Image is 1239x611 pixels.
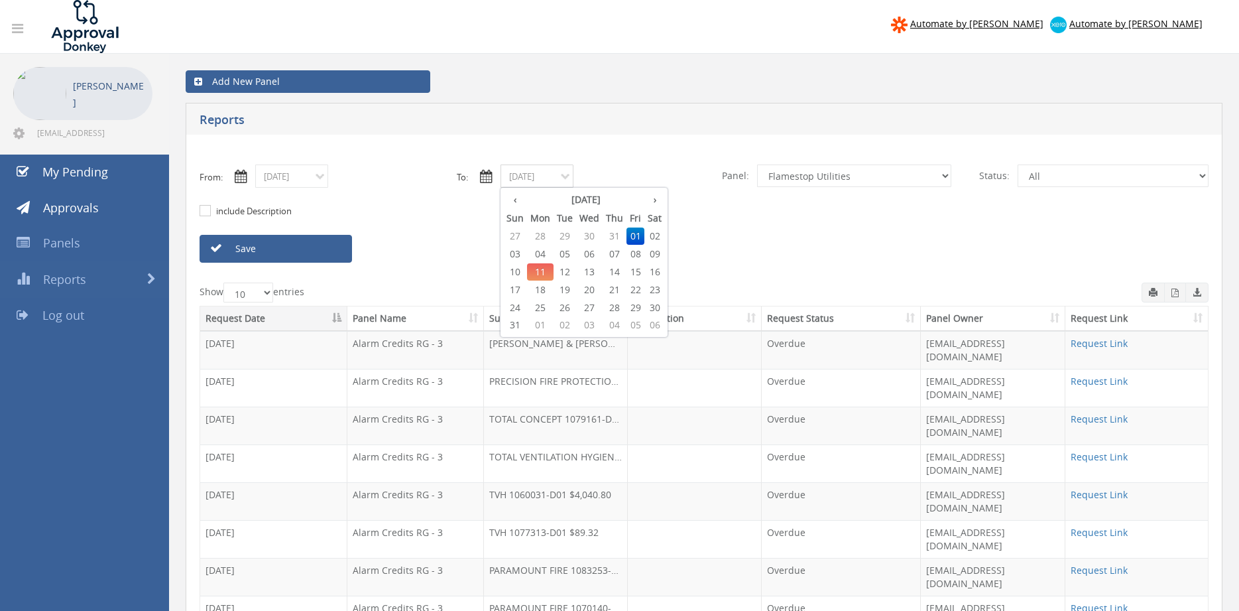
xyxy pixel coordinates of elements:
span: 04 [603,316,626,334]
th: Mon [527,209,554,228]
span: 04 [527,245,554,263]
a: Request Link [1071,337,1128,350]
th: › [644,190,665,209]
td: Overdue [762,331,921,369]
span: 18 [527,281,554,299]
span: Panels [43,235,80,251]
th: Tue [554,209,576,228]
span: 28 [527,228,554,245]
th: ‹ [503,190,527,209]
th: Wed [576,209,603,228]
a: Add New Panel [186,70,430,93]
span: 21 [603,281,626,299]
a: Request Link [1071,564,1128,577]
td: Overdue [762,369,921,407]
img: zapier-logomark.png [891,17,908,33]
td: [PERSON_NAME] & [PERSON_NAME] RESOURCES 1083874-D01 $8.71 [484,331,628,369]
td: Alarm Credits RG - 3 [347,520,484,558]
td: [DATE] [200,407,347,444]
th: Fri [626,209,644,228]
span: [EMAIL_ADDRESS][DOMAIN_NAME] [37,127,150,138]
span: 10 [503,263,527,281]
span: 27 [576,299,603,316]
span: 16 [644,263,665,281]
th: Request Link: activate to sort column ascending [1065,306,1208,331]
span: 20 [576,281,603,299]
th: Panel Name: activate to sort column ascending [347,306,484,331]
span: 02 [644,228,665,245]
span: 29 [626,299,644,316]
span: 28 [603,299,626,316]
td: Alarm Credits RG - 3 [347,331,484,369]
span: 01 [626,228,644,245]
span: Log out [42,307,84,323]
span: 11 [527,263,554,281]
span: Status: [971,165,1018,187]
td: [DATE] [200,558,347,596]
span: 03 [503,245,527,263]
span: 06 [644,316,665,334]
td: Overdue [762,482,921,520]
span: 17 [503,281,527,299]
span: Reports [43,271,86,287]
span: 02 [554,316,576,334]
td: Alarm Credits RG - 3 [347,407,484,444]
td: [EMAIL_ADDRESS][DOMAIN_NAME] [921,558,1066,596]
td: [EMAIL_ADDRESS][DOMAIN_NAME] [921,520,1066,558]
span: Automate by [PERSON_NAME] [910,17,1043,30]
td: Alarm Credits RG - 3 [347,369,484,407]
td: [DATE] [200,444,347,482]
td: [EMAIL_ADDRESS][DOMAIN_NAME] [921,331,1066,369]
span: 29 [554,228,576,245]
span: 12 [554,263,576,281]
span: 03 [576,316,603,334]
span: 30 [644,299,665,316]
span: 05 [554,245,576,263]
td: Overdue [762,520,921,558]
a: Save [200,235,352,263]
span: 30 [576,228,603,245]
a: Request Link [1071,375,1128,387]
td: TOTAL CONCEPT 1079161-D01 $534.60 [484,407,628,444]
th: Panel Owner: activate to sort column ascending [921,306,1066,331]
td: Alarm Credits RG - 3 [347,444,484,482]
span: 05 [626,316,644,334]
td: [EMAIL_ADDRESS][DOMAIN_NAME] [921,482,1066,520]
span: Approvals [43,200,99,216]
span: 01 [527,316,554,334]
th: Sat [644,209,665,228]
td: Overdue [762,558,921,596]
th: Thu [603,209,626,228]
th: Subject: activate to sort column ascending [484,306,628,331]
span: 14 [603,263,626,281]
th: [DATE] [527,190,644,209]
span: 09 [644,245,665,263]
span: 08 [626,245,644,263]
span: 26 [554,299,576,316]
span: 22 [626,281,644,299]
span: 19 [554,281,576,299]
span: Automate by [PERSON_NAME] [1069,17,1203,30]
label: To: [457,171,468,184]
th: Description: activate to sort column ascending [628,306,762,331]
span: 25 [527,299,554,316]
span: Panel: [714,165,757,187]
td: [EMAIL_ADDRESS][DOMAIN_NAME] [921,444,1066,482]
img: xero-logo.png [1050,17,1067,33]
td: PARAMOUNT FIRE 1083253-D01 $86.51 [484,558,628,596]
span: 31 [603,228,626,245]
h5: Reports [200,113,908,130]
span: 31 [503,316,527,334]
a: Request Link [1071,526,1128,539]
td: [DATE] [200,369,347,407]
td: [EMAIL_ADDRESS][DOMAIN_NAME] [921,369,1066,407]
a: Request Link [1071,488,1128,501]
a: Request Link [1071,413,1128,425]
td: [DATE] [200,482,347,520]
th: Sun [503,209,527,228]
span: 15 [626,263,644,281]
p: [PERSON_NAME] [73,78,146,111]
span: 27 [503,228,527,245]
td: [DATE] [200,331,347,369]
td: Alarm Credits RG - 3 [347,558,484,596]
